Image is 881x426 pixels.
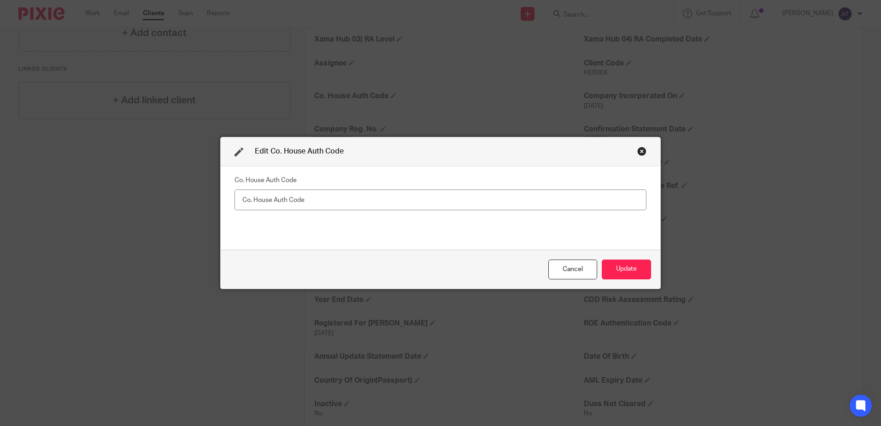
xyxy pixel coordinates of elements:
[255,148,344,155] span: Edit Co. House Auth Code
[235,189,646,210] input: Co. House Auth Code
[602,260,651,279] button: Update
[548,260,597,279] div: Close this dialog window
[637,147,646,156] div: Close this dialog window
[235,176,297,185] label: Co. House Auth Code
